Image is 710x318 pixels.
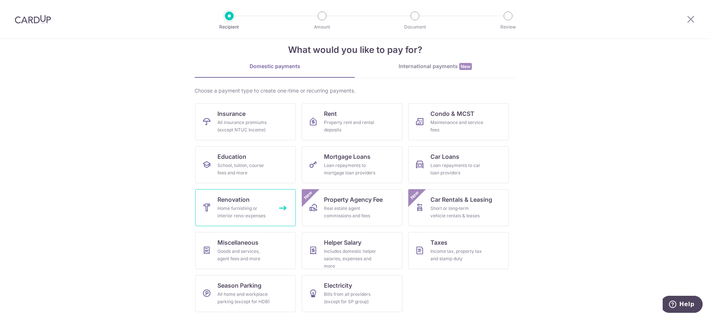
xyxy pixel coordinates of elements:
iframe: Opens a widget where you can find more information [663,296,703,314]
a: MiscellaneousGoods and services, agent fees and more [195,232,296,269]
span: Condo & MCST [430,109,474,118]
span: New [459,63,472,70]
span: Helper Salary [324,238,361,247]
div: All home and workplace parking (except for HDB) [217,291,271,305]
a: TaxesIncome tax, property tax and stamp duty [408,232,509,269]
p: Amount [295,23,349,31]
div: Domestic payments [195,63,355,70]
div: Goods and services, agent fees and more [217,248,271,262]
a: Property Agency FeeReal estate agent commissions and feesNew [302,189,402,226]
span: Miscellaneous [217,238,258,247]
a: Car LoansLoan repayments to car loan providers [408,146,509,183]
span: New [302,189,314,201]
div: Loan repayments to car loan providers [430,162,484,177]
span: Car Loans [430,152,459,161]
div: All insurance premiums (except NTUC Income) [217,119,271,134]
img: CardUp [15,15,51,24]
a: RentProperty rent and rental deposits [302,103,402,140]
div: Real estate agent commissions and fees [324,205,377,220]
a: EducationSchool, tuition, course fees and more [195,146,296,183]
h4: What would you like to pay for? [195,43,515,57]
span: Renovation [217,195,250,204]
a: Helper SalaryIncludes domestic helper salaries, expenses and more [302,232,402,269]
a: RenovationHome furnishing or interior reno-expenses [195,189,296,226]
div: Short or long‑term vehicle rentals & leases [430,205,484,220]
div: School, tuition, course fees and more [217,162,271,177]
span: Taxes [430,238,447,247]
a: Mortgage LoansLoan repayments to mortgage loan providers [302,146,402,183]
span: Insurance [217,109,246,118]
div: Income tax, property tax and stamp duty [430,248,484,262]
span: Electricity [324,281,352,290]
div: Maintenance and service fees [430,119,484,134]
p: Recipient [202,23,257,31]
a: InsuranceAll insurance premiums (except NTUC Income) [195,103,296,140]
span: Property Agency Fee [324,195,383,204]
a: Condo & MCSTMaintenance and service fees [408,103,509,140]
span: Help [17,5,32,12]
div: International payments [355,63,515,70]
a: Season ParkingAll home and workplace parking (except for HDB) [195,275,296,312]
div: Loan repayments to mortgage loan providers [324,162,377,177]
p: Review [481,23,535,31]
span: Education [217,152,246,161]
p: Document [388,23,442,31]
div: Bills from all providers (except for SP group) [324,291,377,305]
span: Season Parking [217,281,261,290]
div: Property rent and rental deposits [324,119,377,134]
span: Rent [324,109,337,118]
a: ElectricityBills from all providers (except for SP group) [302,275,402,312]
div: Choose a payment type to create one-time or recurring payments. [195,87,515,94]
div: Includes domestic helper salaries, expenses and more [324,248,377,270]
div: Home furnishing or interior reno-expenses [217,205,271,220]
span: Mortgage Loans [324,152,371,161]
a: Car Rentals & LeasingShort or long‑term vehicle rentals & leasesNew [408,189,509,226]
span: New [409,189,421,201]
span: Car Rentals & Leasing [430,195,492,204]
